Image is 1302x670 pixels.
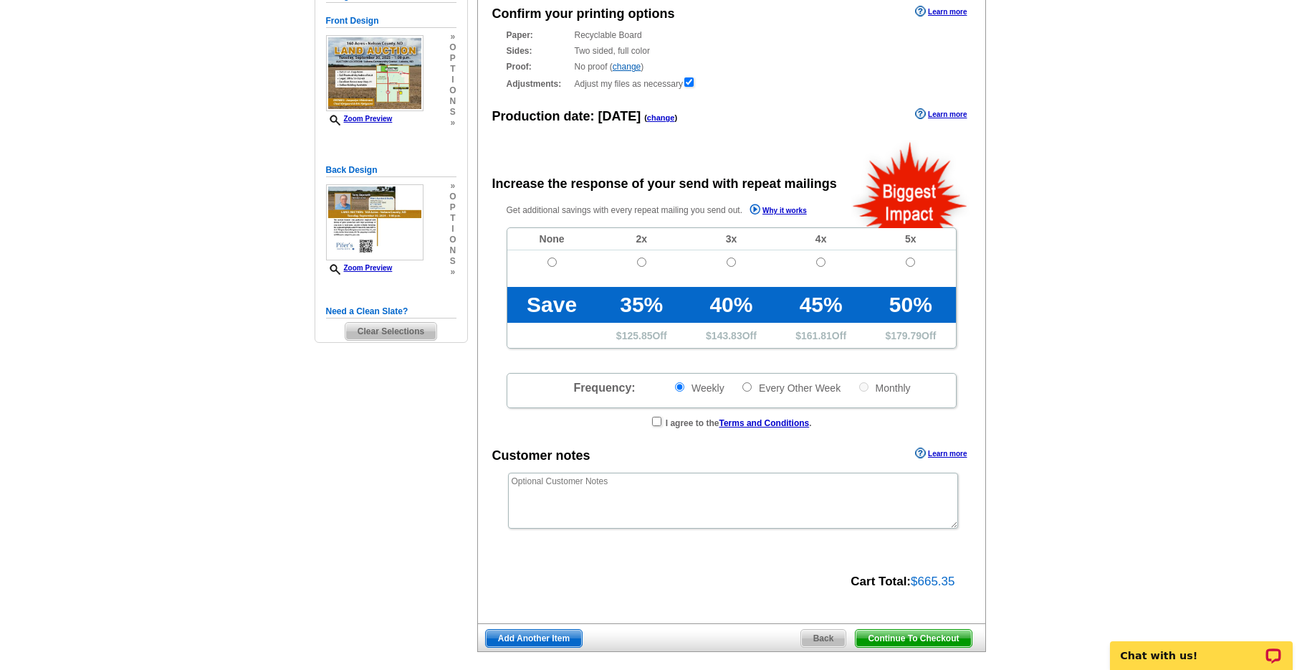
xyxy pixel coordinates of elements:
td: Save [507,287,597,323]
strong: Cart Total: [851,575,911,588]
span: i [449,75,456,85]
strong: Sides: [507,44,570,57]
span: n [449,96,456,107]
span: s [449,107,456,118]
a: Learn more [915,6,967,17]
a: Learn more [915,448,967,459]
span: » [449,118,456,128]
div: Confirm your printing options [492,4,675,24]
span: t [449,64,456,75]
span: p [449,53,456,64]
span: Clear Selections [345,323,436,340]
span: o [449,42,456,53]
strong: Paper: [507,29,570,42]
td: $ Off [776,323,866,348]
span: $665.35 [911,575,954,588]
span: o [449,85,456,96]
td: 5x [866,228,955,250]
strong: I agree to the . [666,418,812,428]
div: No proof ( ) [507,60,957,73]
td: 2x [597,228,686,250]
div: Increase the response of your send with repeat mailings [492,174,837,194]
a: Back [800,629,847,648]
td: 40% [686,287,776,323]
span: [DATE] [598,109,641,123]
input: Weekly [675,382,684,392]
iframe: LiveChat chat widget [1101,625,1302,670]
span: Continue To Checkout [856,630,971,647]
p: Get additional savings with every repeat mailing you send out. [507,202,838,219]
h5: Back Design [326,164,456,177]
a: Why it works [750,204,807,219]
span: 125.85 [622,330,653,341]
td: 50% [866,287,955,323]
div: Production date: [492,107,678,126]
span: o [449,235,456,245]
img: small-thumb.jpg [326,35,423,111]
span: Frequency: [573,382,635,394]
a: Zoom Preview [326,115,393,123]
label: Every Other Week [741,381,841,395]
td: 35% [597,287,686,323]
span: s [449,256,456,267]
span: p [449,202,456,213]
td: 45% [776,287,866,323]
label: Monthly [858,381,911,395]
span: 161.81 [801,330,832,341]
td: $ Off [866,323,955,348]
td: $ Off [686,323,776,348]
input: Every Other Week [742,382,752,392]
span: i [449,224,456,235]
td: 3x [686,228,776,250]
h5: Front Design [326,14,456,28]
input: Monthly [859,382,868,392]
span: 143.83 [712,330,742,341]
span: t [449,213,456,224]
a: Add Another Item [485,629,583,648]
a: Terms and Conditions [719,418,809,428]
strong: Adjustments: [507,77,570,90]
span: o [449,192,456,202]
td: $ Off [597,323,686,348]
span: » [449,32,456,42]
div: Two sided, full color [507,44,957,57]
span: » [449,267,456,278]
a: change [613,62,641,72]
a: Learn more [915,108,967,120]
img: biggestImpact.png [851,140,970,228]
td: None [507,228,597,250]
a: change [647,113,675,122]
td: 4x [776,228,866,250]
img: small-thumb.jpg [326,184,423,260]
strong: Proof: [507,60,570,73]
label: Weekly [674,381,724,395]
div: Recyclable Board [507,29,957,42]
span: » [449,181,456,192]
div: Customer notes [492,446,590,466]
span: n [449,245,456,256]
span: Add Another Item [486,630,582,647]
h5: Need a Clean Slate? [326,305,456,319]
span: 179.79 [891,330,922,341]
a: Zoom Preview [326,264,393,272]
div: Adjust my files as necessary [507,76,957,90]
span: ( ) [644,113,677,122]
